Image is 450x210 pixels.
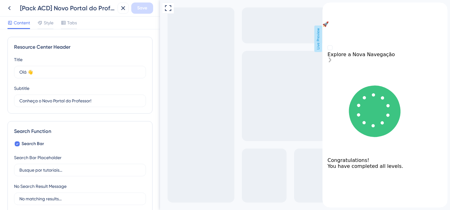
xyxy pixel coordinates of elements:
div: Explore a Nova Navegação is incomplete. [5,43,120,61]
div: Checklist Container [5,43,120,167]
span: Content [14,19,30,27]
span: Live Preview [154,26,162,52]
div: Resource Center Header [14,43,146,51]
div: Checklist items [5,43,120,61]
input: Description [19,97,141,104]
div: Search Function [14,128,146,135]
div: Search Bar Placeholder [14,154,62,161]
input: No matching results... [19,195,141,202]
span: Save [137,4,147,12]
input: Title [19,69,141,76]
input: Busque por tutoriais... [19,167,141,173]
div: checklist loading [5,61,120,167]
span: Style [44,19,53,27]
div: Subtitle [14,85,29,92]
span: Search Bar [22,140,44,148]
div: Congratulations! [5,155,120,161]
span: Tabs [67,19,77,27]
span: Ajuda [14,2,27,9]
div: No Search Result Message [14,183,67,190]
div: Explore a Nova Navegação [5,49,120,55]
div: [Pack ACD] Novo Portal do Professor [20,4,115,12]
div: 3 [32,3,34,8]
button: Save [131,2,153,14]
div: Title [14,56,22,63]
div: You have completed all levels. [5,161,120,167]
